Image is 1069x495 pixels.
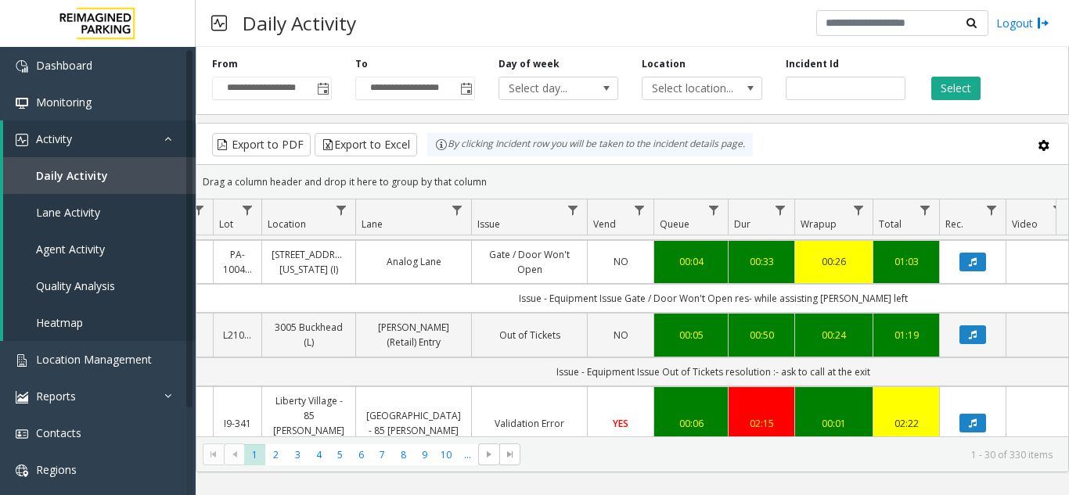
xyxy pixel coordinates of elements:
span: Toggle popup [457,77,474,99]
a: Rec. Filter Menu [981,199,1002,221]
span: Location [268,217,306,231]
label: Incident Id [786,57,839,71]
label: To [355,57,368,71]
a: 00:06 [664,416,718,431]
span: Regions [36,462,77,477]
a: PA-1004494 [223,247,252,277]
span: Page 4 [308,444,329,465]
label: From [212,57,238,71]
a: Lane Activity [3,194,196,231]
a: 3005 Buckhead (L) [272,320,346,350]
span: Contacts [36,425,81,440]
a: Agent Activity [3,231,196,267]
button: Select [931,77,981,100]
span: Go to the last page [499,443,520,465]
span: Activity [36,131,72,146]
img: logout [1037,15,1049,31]
button: Export to PDF [212,133,311,156]
span: Total [879,217,902,231]
span: Video [1012,217,1038,231]
a: 02:15 [738,416,785,431]
span: Location Management [36,352,152,367]
span: Quality Analysis [36,278,115,293]
a: 00:05 [664,328,718,343]
a: 01:03 [883,254,930,269]
span: Select location... [642,77,737,99]
a: Total Filter Menu [915,199,936,221]
img: 'icon' [16,354,28,367]
span: Toggle popup [314,77,331,99]
span: Page 6 [351,444,372,465]
a: 02:22 [883,416,930,431]
span: Page 8 [393,444,414,465]
a: 00:01 [804,416,863,431]
a: Activity [3,120,196,157]
span: Page 5 [329,444,351,465]
span: Daily Activity [36,168,108,183]
h3: Daily Activity [235,4,364,42]
a: 01:19 [883,328,930,343]
img: 'icon' [16,97,28,109]
label: Location [642,57,686,71]
span: Vend [593,217,616,231]
a: Issue Filter Menu [563,199,584,221]
span: Page 10 [436,444,457,465]
span: Page 11 [457,444,478,465]
span: Rec. [945,217,963,231]
a: H Filter Menu [189,199,210,221]
a: NO [597,328,644,343]
a: Validation Error [481,416,578,431]
a: [STREET_ADDRESS][US_STATE] (I) [272,247,346,277]
a: Wrapup Filter Menu [848,199,869,221]
img: 'icon' [16,391,28,404]
a: 00:50 [738,328,785,343]
span: Dur [734,217,750,231]
a: 00:24 [804,328,863,343]
img: 'icon' [16,428,28,440]
img: 'icon' [16,60,28,73]
div: 00:26 [804,254,863,269]
span: Lot [219,217,233,231]
a: Daily Activity [3,157,196,194]
a: Analog Lane [365,254,462,269]
span: Issue [477,217,500,231]
a: 00:04 [664,254,718,269]
span: Go to the next page [483,448,495,461]
span: Dashboard [36,58,92,73]
a: 00:33 [738,254,785,269]
span: Page 1 [244,444,265,465]
span: Lane [362,217,383,231]
span: Lane Activity [36,205,100,220]
span: NO [614,255,628,268]
a: Gate / Door Won't Open [481,247,578,277]
img: 'icon' [16,465,28,477]
a: Vend Filter Menu [629,199,650,221]
span: Reports [36,389,76,404]
span: YES [613,417,628,430]
span: Page 9 [414,444,435,465]
span: Heatmap [36,315,83,330]
a: Lot Filter Menu [237,199,258,221]
a: Dur Filter Menu [770,199,791,221]
kendo-pager-info: 1 - 30 of 330 items [530,448,1053,461]
a: L21082601 [223,328,252,343]
span: Monitoring [36,95,92,109]
a: Heatmap [3,304,196,341]
span: Queue [660,217,689,231]
img: infoIcon.svg [435,138,448,151]
span: Wrapup [801,217,837,231]
label: Day of week [499,57,560,71]
a: YES [597,416,644,431]
span: Select day... [499,77,594,99]
a: Logout [996,15,1049,31]
span: Page 3 [287,444,308,465]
